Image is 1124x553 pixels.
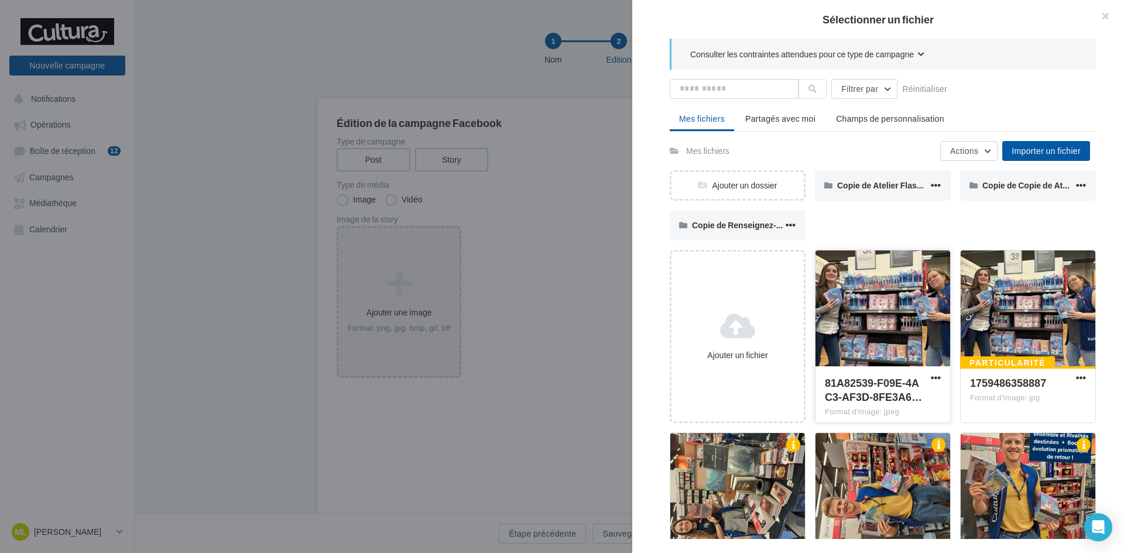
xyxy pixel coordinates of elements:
[690,49,914,60] span: Consulter les contraintes attendues pour ce type de campagne
[950,146,978,156] span: Actions
[897,82,952,96] button: Réinitialiser
[651,14,1105,25] h2: Sélectionner un fichier
[960,539,1055,552] div: Particularité
[690,48,924,63] button: Consulter les contraintes attendues pour ce type de campagne
[831,79,897,99] button: Filtrer par
[679,114,725,123] span: Mes fichiers
[676,349,799,361] div: Ajouter un fichier
[671,180,804,191] div: Ajouter un dossier
[1084,513,1112,541] div: Open Intercom Messenger
[836,114,944,123] span: Champs de personnalisation
[940,141,998,161] button: Actions
[745,114,815,123] span: Partagés avec moi
[815,539,910,552] div: Particularité
[970,393,1086,403] div: Format d'image: jpg
[970,376,1046,389] span: 1759486358887
[1002,141,1090,161] button: Importer un fichier
[1012,146,1081,156] span: Importer un fichier
[686,145,729,157] div: Mes fichiers
[670,539,765,552] div: Particularité
[825,376,922,403] span: 81A82539-F09E-4AC3-AF3D-8FE3A6190DA2
[960,356,1055,369] div: Particularité
[837,180,954,190] span: Copie de Atelier Flash - 30 min
[825,407,941,417] div: Format d'image: jpeg
[692,220,899,230] span: Copie de Renseignez-vous auprès de nos conseillers.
